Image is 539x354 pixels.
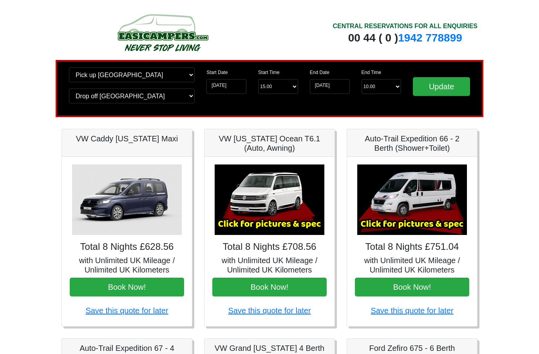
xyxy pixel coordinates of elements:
input: Start Date [206,79,246,94]
img: VW California Ocean T6.1 (Auto, Awning) [215,164,324,235]
h4: Total 8 Nights £751.04 [355,241,469,253]
h5: VW Grand [US_STATE] 4 Berth [212,343,327,353]
button: Book Now! [70,278,184,296]
img: campers-checkout-logo.png [88,11,237,54]
h4: Total 8 Nights £628.56 [70,241,184,253]
img: Auto-Trail Expedition 66 - 2 Berth (Shower+Toilet) [357,164,467,235]
button: Book Now! [212,278,327,296]
label: Start Time [258,69,280,76]
label: End Date [310,69,329,76]
div: 00 44 ( 0 ) [333,31,478,45]
h5: VW [US_STATE] Ocean T6.1 (Auto, Awning) [212,134,327,153]
a: Save this quote for later [85,306,168,315]
h5: with Unlimited UK Mileage / Unlimited UK Kilometers [70,256,184,275]
input: Update [413,77,470,96]
h5: Auto-Trail Expedition 66 - 2 Berth (Shower+Toilet) [355,134,469,153]
h5: VW Caddy [US_STATE] Maxi [70,134,184,143]
div: CENTRAL RESERVATIONS FOR ALL ENQUIRIES [333,22,478,31]
h5: with Unlimited UK Mileage / Unlimited UK Kilometers [212,256,327,275]
a: Save this quote for later [228,306,311,315]
h4: Total 8 Nights £708.56 [212,241,327,253]
label: End Time [362,69,382,76]
h5: with Unlimited UK Mileage / Unlimited UK Kilometers [355,256,469,275]
a: 1942 778899 [398,32,462,44]
a: Save this quote for later [371,306,453,315]
button: Book Now! [355,278,469,296]
input: Return Date [310,79,350,94]
label: Start Date [206,69,228,76]
img: VW Caddy California Maxi [72,164,182,235]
